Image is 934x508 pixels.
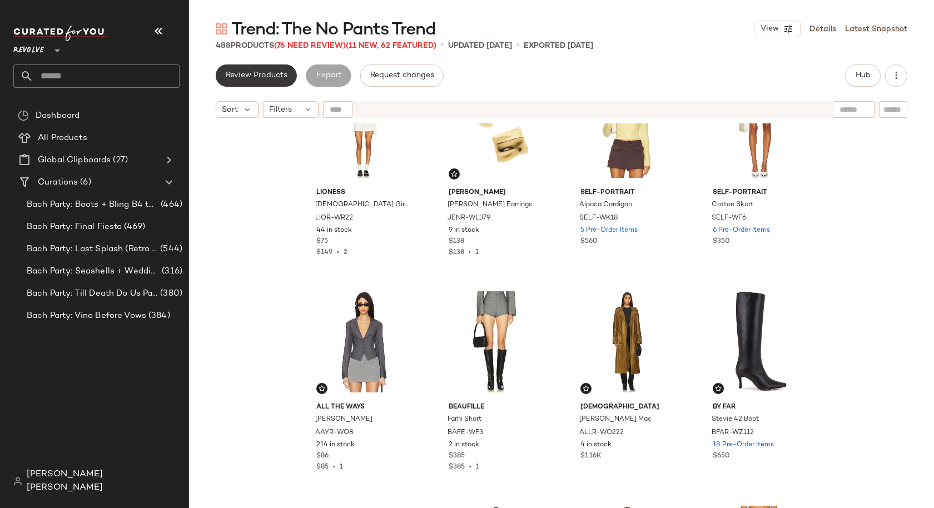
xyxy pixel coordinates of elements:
span: Bach Party: Till Death Do Us Party [27,287,158,300]
span: $85 [316,464,329,471]
span: SELF-WF6 [712,213,746,223]
span: 6 Pre-Order Items [713,226,770,236]
span: (544) [158,243,182,256]
img: svg%3e [583,385,589,392]
span: $86 [316,451,329,461]
span: Bach Party: Last Splash (Retro [GEOGRAPHIC_DATA]) [27,243,158,256]
span: • [329,464,340,471]
span: [DEMOGRAPHIC_DATA] [580,402,674,412]
span: 18 Pre-Order Items [713,440,774,450]
img: svg%3e [216,23,227,34]
span: Farhi Short [448,415,481,425]
span: • [332,249,344,256]
button: View [754,21,801,37]
span: (464) [158,198,182,211]
span: Global Clipboards [38,154,111,167]
span: SELF-WK18 [579,213,618,223]
span: [PERSON_NAME] [315,415,372,425]
span: (384) [146,310,170,322]
span: Stevie 42 Boot [712,415,759,425]
img: ALLR-WO222_V1.jpg [572,286,683,398]
span: ALLR-WO222 [579,428,624,438]
span: 5 Pre-Order Items [580,226,638,236]
span: (316) [160,265,182,278]
span: Alpaca Cardigan [579,200,632,210]
span: 214 in stock [316,440,355,450]
span: self-portrait [580,188,674,198]
a: Details [809,23,836,35]
a: Latest Snapshot [845,23,907,35]
span: $650 [713,451,730,461]
span: [PERSON_NAME] Mac [579,415,652,425]
span: [DEMOGRAPHIC_DATA] Girl Romper [315,200,409,210]
span: 44 in stock [316,226,352,236]
span: $1.16K [580,451,602,461]
img: svg%3e [451,171,458,177]
p: Exported [DATE] [524,40,593,52]
img: svg%3e [13,477,22,486]
span: 488 [216,42,231,50]
span: Curations [38,176,78,189]
img: BFAR-WZ112_V1.jpg [704,286,816,398]
span: Review Products [225,71,287,80]
span: BAFE-WF3 [448,428,483,438]
span: Bach Party: Boots + Bling B4 the Ring [27,198,158,211]
span: $350 [713,237,730,247]
button: Review Products [216,64,297,87]
img: AAYR-WO8_V1.jpg [307,286,419,398]
img: cfy_white_logo.C9jOOHJF.svg [13,26,108,41]
span: Filters [269,104,292,116]
span: Bach Party: Final Fiesta [27,221,122,233]
span: (11 New, 62 Featured) [346,42,436,50]
span: (27) [111,154,128,167]
span: $138 [449,237,464,247]
span: Dashboard [36,109,80,122]
span: $560 [580,237,598,247]
span: AAYR-WO8 [315,428,354,438]
span: Sort [222,104,238,116]
div: Products [216,40,436,52]
span: 4 in stock [580,440,612,450]
span: BY FAR [713,402,807,412]
span: $138 [449,249,464,256]
span: Request changes [370,71,434,80]
span: Beaufille [449,402,543,412]
button: Request changes [360,64,444,87]
span: [PERSON_NAME] Earrings [448,200,532,210]
span: (380) [158,287,182,300]
span: ALL THE WAYS [316,402,410,412]
span: 1 [475,249,479,256]
span: • [464,249,475,256]
span: 2 [344,249,347,256]
span: All Products [38,132,87,145]
span: 2 in stock [449,440,479,450]
span: (469) [122,221,145,233]
button: Hub [845,64,881,87]
span: BFAR-WZ112 [712,428,754,438]
span: [PERSON_NAME] [449,188,543,198]
span: Trend: The No Pants Trend [231,19,436,41]
span: (76 Need Review) [274,42,346,50]
img: svg%3e [18,110,29,121]
span: $75 [316,237,328,247]
span: 1 [340,464,343,471]
span: Bach Party: Seashells + Wedding Bells [27,265,160,278]
span: (6) [78,176,91,189]
span: Bach Party: Vino Before Vows [27,310,146,322]
span: Hub [855,71,871,80]
img: svg%3e [715,385,722,392]
span: 1 [476,464,479,471]
p: updated [DATE] [448,40,512,52]
span: $385 [449,464,465,471]
span: JENR-WL379 [448,213,490,223]
span: • [465,464,476,471]
span: $385 [449,451,465,461]
span: LIOR-WR22 [315,213,353,223]
span: View [760,24,779,33]
span: • [516,39,519,52]
img: svg%3e [319,385,325,392]
span: LIONESS [316,188,410,198]
span: Revolve [13,38,44,58]
span: self-portrait [713,188,807,198]
img: BAFE-WF3_V1.jpg [440,286,552,398]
